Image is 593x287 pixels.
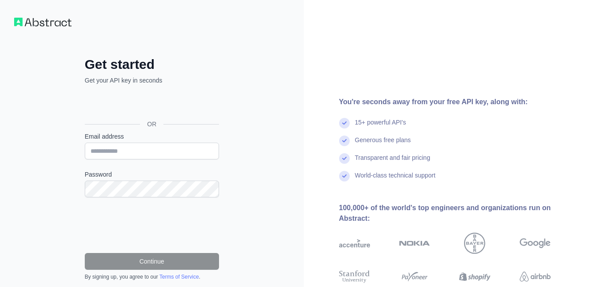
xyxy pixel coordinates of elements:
[85,208,219,242] iframe: reCAPTCHA
[464,233,485,254] img: bayer
[355,171,436,189] div: World-class technical support
[520,233,551,254] img: google
[140,120,163,128] span: OR
[339,136,350,146] img: check mark
[339,233,370,254] img: accenture
[355,118,406,136] div: 15+ powerful API's
[85,57,219,72] h2: Get started
[339,97,579,107] div: You're seconds away from your free API key, along with:
[85,273,219,280] div: By signing up, you agree to our .
[459,269,490,284] img: shopify
[85,170,219,179] label: Password
[339,269,370,284] img: stanford university
[80,94,222,114] iframe: Sign in with Google Button
[399,233,430,254] img: nokia
[14,18,72,26] img: Workflow
[355,153,431,171] div: Transparent and fair pricing
[339,153,350,164] img: check mark
[339,203,579,224] div: 100,000+ of the world's top engineers and organizations run on Abstract:
[159,274,199,280] a: Terms of Service
[399,269,430,284] img: payoneer
[339,171,350,181] img: check mark
[339,118,350,128] img: check mark
[85,132,219,141] label: Email address
[85,253,219,270] button: Continue
[85,76,219,85] p: Get your API key in seconds
[355,136,411,153] div: Generous free plans
[520,269,551,284] img: airbnb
